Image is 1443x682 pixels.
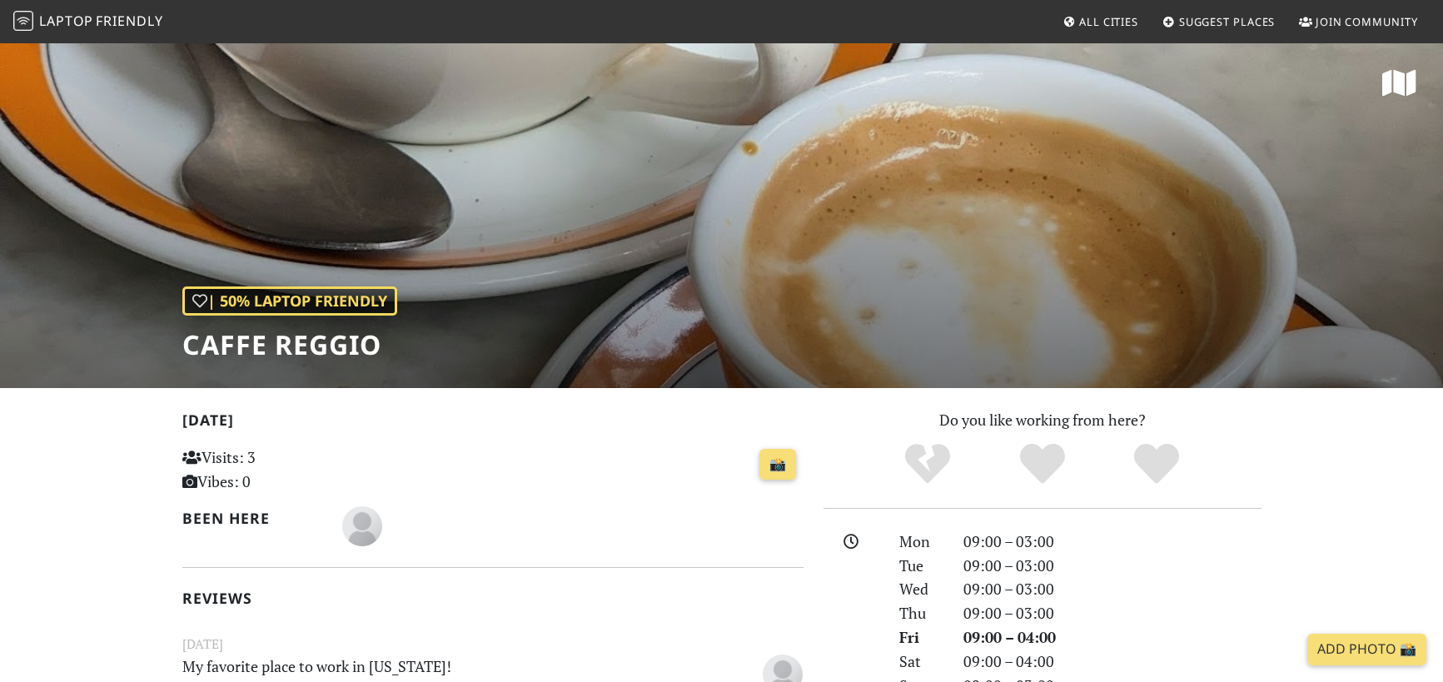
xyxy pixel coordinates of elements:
[889,577,953,601] div: Wed
[342,506,382,546] img: blank-535327c66bd565773addf3077783bbfce4b00ec00e9fd257753287c682c7fa38.png
[13,7,163,37] a: LaptopFriendly LaptopFriendly
[1079,14,1138,29] span: All Cities
[889,625,953,650] div: Fri
[870,441,985,487] div: No
[953,650,1271,674] div: 09:00 – 04:00
[889,601,953,625] div: Thu
[182,590,804,607] h2: Reviews
[953,601,1271,625] div: 09:00 – 03:00
[182,286,397,316] div: | 50% Laptop Friendly
[182,446,376,494] p: Visits: 3 Vibes: 0
[953,530,1271,554] div: 09:00 – 03:00
[182,411,804,436] h2: [DATE]
[96,12,162,30] span: Friendly
[953,625,1271,650] div: 09:00 – 04:00
[1292,7,1425,37] a: Join Community
[1056,7,1145,37] a: All Cities
[182,329,397,361] h1: Caffe Reggio
[13,11,33,31] img: LaptopFriendly
[1099,441,1214,487] div: Definitely!
[953,577,1271,601] div: 09:00 – 03:00
[985,441,1100,487] div: Yes
[889,554,953,578] div: Tue
[889,530,953,554] div: Mon
[763,662,803,682] span: Cathleen F
[182,510,323,527] h2: Been here
[1307,634,1426,665] a: Add Photo 📸
[1156,7,1282,37] a: Suggest Places
[1179,14,1276,29] span: Suggest Places
[172,634,814,655] small: [DATE]
[953,554,1271,578] div: 09:00 – 03:00
[759,449,796,480] a: 📸
[824,408,1261,432] p: Do you like working from here?
[1316,14,1418,29] span: Join Community
[39,12,93,30] span: Laptop
[342,515,382,535] span: Cathleen F
[889,650,953,674] div: Sat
